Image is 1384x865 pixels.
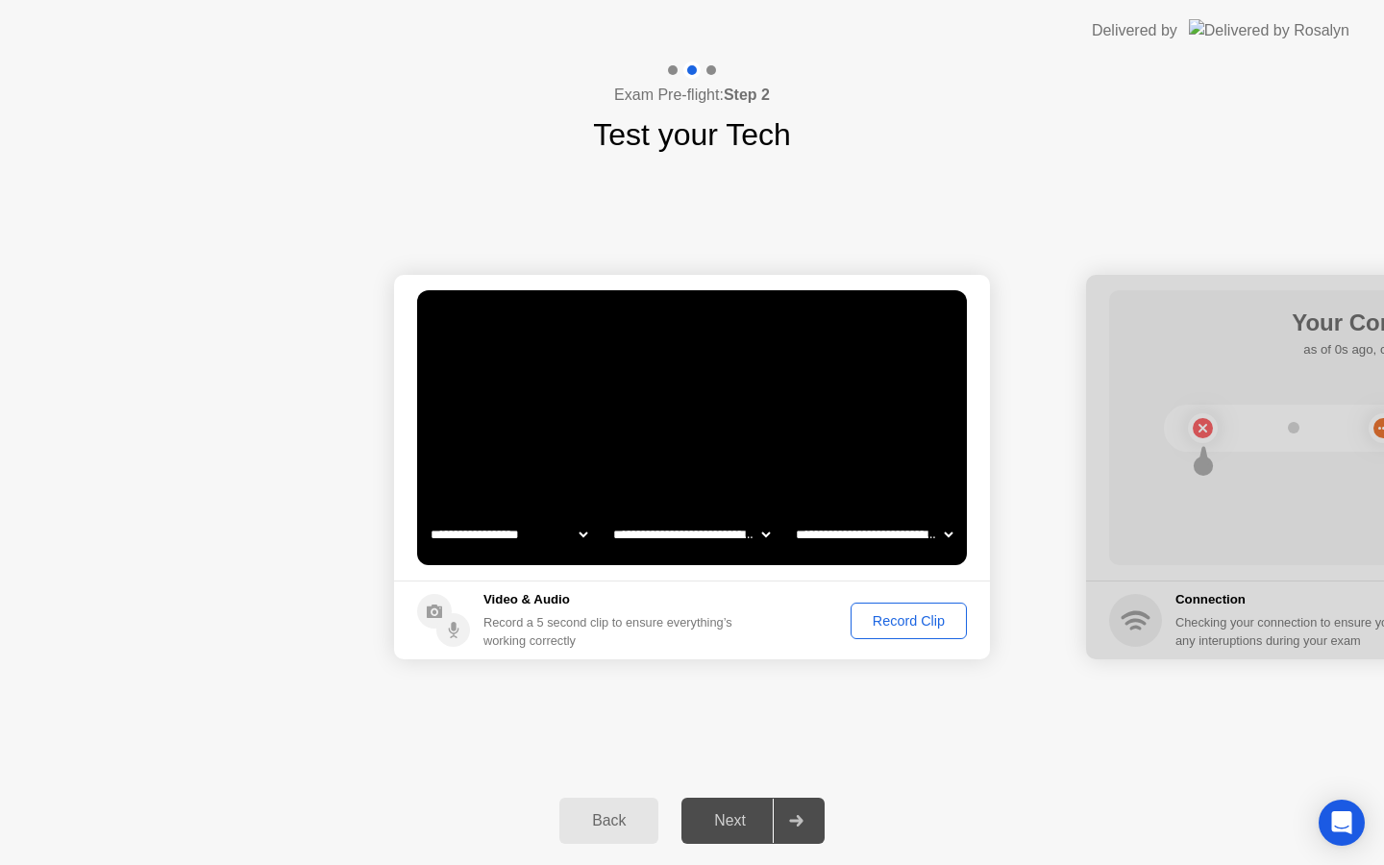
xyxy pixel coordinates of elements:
[565,812,653,829] div: Back
[687,812,773,829] div: Next
[593,111,791,158] h1: Test your Tech
[681,798,825,844] button: Next
[609,515,774,554] select: Available speakers
[559,798,658,844] button: Back
[614,84,770,107] h4: Exam Pre-flight:
[724,86,770,103] b: Step 2
[427,515,591,554] select: Available cameras
[1189,19,1349,41] img: Delivered by Rosalyn
[1092,19,1177,42] div: Delivered by
[483,590,740,609] h5: Video & Audio
[1319,800,1365,846] div: Open Intercom Messenger
[483,613,740,650] div: Record a 5 second clip to ensure everything’s working correctly
[792,515,956,554] select: Available microphones
[851,603,967,639] button: Record Clip
[857,613,960,629] div: Record Clip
